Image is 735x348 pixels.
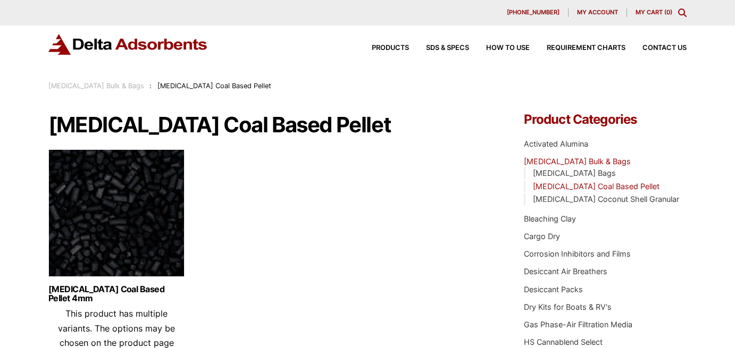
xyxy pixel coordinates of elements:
[524,337,603,346] a: HS Cannablend Select
[48,113,492,137] h1: [MEDICAL_DATA] Coal Based Pellet
[524,214,576,223] a: Bleaching Clay
[666,9,670,16] span: 0
[355,45,409,52] a: Products
[48,285,185,303] a: [MEDICAL_DATA] Coal Based Pellet 4mm
[678,9,687,17] div: Toggle Modal Content
[149,82,152,90] span: :
[48,34,208,55] img: Delta Adsorbents
[524,285,583,294] a: Desiccant Packs
[409,45,469,52] a: SDS & SPECS
[533,194,679,203] a: [MEDICAL_DATA] Coconut Shell Granular
[524,113,687,126] h4: Product Categories
[372,45,409,52] span: Products
[625,45,687,52] a: Contact Us
[642,45,687,52] span: Contact Us
[533,182,659,191] a: [MEDICAL_DATA] Coal Based Pellet
[569,9,627,17] a: My account
[636,9,672,16] a: My Cart (0)
[530,45,625,52] a: Requirement Charts
[157,82,271,90] span: [MEDICAL_DATA] Coal Based Pellet
[524,302,612,311] a: Dry Kits for Boats & RV's
[48,82,144,90] a: [MEDICAL_DATA] Bulk & Bags
[524,249,631,258] a: Corrosion Inhibitors and Films
[524,267,607,276] a: Desiccant Air Breathers
[507,10,559,15] span: [PHONE_NUMBER]
[577,10,618,15] span: My account
[533,168,616,177] a: [MEDICAL_DATA] Bags
[524,139,588,148] a: Activated Alumina
[524,232,560,241] a: Cargo Dry
[486,45,530,52] span: How to Use
[547,45,625,52] span: Requirement Charts
[524,320,632,329] a: Gas Phase-Air Filtration Media
[58,308,175,347] span: This product has multiple variants. The options may be chosen on the product page
[524,157,631,166] a: [MEDICAL_DATA] Bulk & Bags
[48,149,185,282] img: Activated Carbon 4mm Pellets
[426,45,469,52] span: SDS & SPECS
[469,45,530,52] a: How to Use
[498,9,569,17] a: [PHONE_NUMBER]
